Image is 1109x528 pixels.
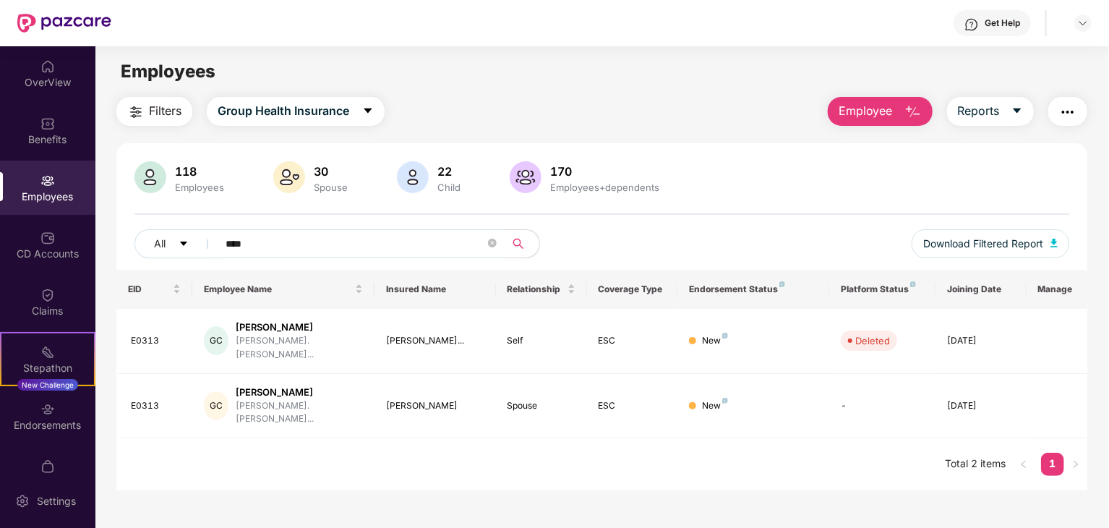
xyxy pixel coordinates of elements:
[508,284,565,295] span: Relationship
[40,288,55,302] img: svg+xml;base64,PHN2ZyBpZD0iQ2xhaW0iIHhtbG5zPSJodHRwOi8vd3d3LnczLm9yZy8yMDAwL3N2ZyIgd2lkdGg9IjIwIi...
[236,320,363,334] div: [PERSON_NAME]
[839,102,893,120] span: Employee
[510,161,541,193] img: svg+xml;base64,PHN2ZyB4bWxucz0iaHR0cDovL3d3dy53My5vcmcvMjAwMC9zdmciIHhtbG5zOnhsaW5rPSJodHRwOi8vd3...
[841,284,924,295] div: Platform Status
[508,399,575,413] div: Spouse
[204,326,228,355] div: GC
[154,236,166,252] span: All
[1012,453,1035,476] li: Previous Page
[702,334,728,348] div: New
[33,494,80,508] div: Settings
[1011,105,1023,118] span: caret-down
[218,102,349,120] span: Group Health Insurance
[1,361,94,375] div: Stepathon
[722,398,728,404] img: svg+xml;base64,PHN2ZyB4bWxucz0iaHR0cDovL3d3dy53My5vcmcvMjAwMC9zdmciIHdpZHRoPSI4IiBoZWlnaHQ9IjgiIH...
[547,182,662,193] div: Employees+dependents
[779,281,785,287] img: svg+xml;base64,PHN2ZyB4bWxucz0iaHR0cDovL3d3dy53My5vcmcvMjAwMC9zdmciIHdpZHRoPSI4IiBoZWlnaHQ9IjgiIH...
[116,270,192,309] th: EID
[1064,453,1087,476] li: Next Page
[179,239,189,250] span: caret-down
[204,391,228,420] div: GC
[40,59,55,74] img: svg+xml;base64,PHN2ZyBpZD0iSG9tZSIgeG1sbnM9Imh0dHA6Ly93d3cudzMub3JnLzIwMDAvc3ZnIiB3aWR0aD0iMjAiIG...
[504,229,540,258] button: search
[1012,453,1035,476] button: left
[311,164,351,179] div: 30
[496,270,587,309] th: Relationship
[1059,103,1076,121] img: svg+xml;base64,PHN2ZyB4bWxucz0iaHR0cDovL3d3dy53My5vcmcvMjAwMC9zdmciIHdpZHRoPSIyNCIgaGVpZ2h0PSIyNC...
[599,334,667,348] div: ESC
[149,102,181,120] span: Filters
[172,164,227,179] div: 118
[15,494,30,508] img: svg+xml;base64,PHN2ZyBpZD0iU2V0dGluZy0yMHgyMCIgeG1sbnM9Imh0dHA6Ly93d3cudzMub3JnLzIwMDAvc3ZnIiB3aW...
[131,334,181,348] div: E0313
[1041,453,1064,474] a: 1
[935,270,1027,309] th: Joining Date
[947,97,1034,126] button: Reportscaret-down
[397,161,429,193] img: svg+xml;base64,PHN2ZyB4bWxucz0iaHR0cDovL3d3dy53My5vcmcvMjAwMC9zdmciIHhtbG5zOnhsaW5rPSJodHRwOi8vd3...
[362,105,374,118] span: caret-down
[127,103,145,121] img: svg+xml;base64,PHN2ZyB4bWxucz0iaHR0cDovL3d3dy53My5vcmcvMjAwMC9zdmciIHdpZHRoPSIyNCIgaGVpZ2h0PSIyNC...
[40,345,55,359] img: svg+xml;base64,PHN2ZyB4bWxucz0iaHR0cDovL3d3dy53My5vcmcvMjAwMC9zdmciIHdpZHRoPSIyMSIgaGVpZ2h0PSIyMC...
[273,161,305,193] img: svg+xml;base64,PHN2ZyB4bWxucz0iaHR0cDovL3d3dy53My5vcmcvMjAwMC9zdmciIHhtbG5zOnhsaW5rPSJodHRwOi8vd3...
[947,334,1015,348] div: [DATE]
[207,97,385,126] button: Group Health Insurancecaret-down
[374,270,496,309] th: Insured Name
[912,229,1069,258] button: Download Filtered Report
[40,231,55,245] img: svg+xml;base64,PHN2ZyBpZD0iQ0RfQWNjb3VudHMiIGRhdGEtbmFtZT0iQ0QgQWNjb3VudHMiIHhtbG5zPSJodHRwOi8vd3...
[1041,453,1064,476] li: 1
[17,14,111,33] img: New Pazcare Logo
[40,402,55,417] img: svg+xml;base64,PHN2ZyBpZD0iRW5kb3JzZW1lbnRzIiB4bWxucz0iaHR0cDovL3d3dy53My5vcmcvMjAwMC9zdmciIHdpZH...
[434,164,463,179] div: 22
[599,399,667,413] div: ESC
[386,399,484,413] div: [PERSON_NAME]
[1019,460,1028,469] span: left
[134,229,223,258] button: Allcaret-down
[689,284,818,295] div: Endorsement Status
[910,281,916,287] img: svg+xml;base64,PHN2ZyB4bWxucz0iaHR0cDovL3d3dy53My5vcmcvMjAwMC9zdmciIHdpZHRoPSI4IiBoZWlnaHQ9IjgiIH...
[947,399,1015,413] div: [DATE]
[236,399,363,427] div: [PERSON_NAME].[PERSON_NAME]...
[40,459,55,474] img: svg+xml;base64,PHN2ZyBpZD0iTXlfT3JkZXJzIiBkYXRhLW5hbWU9Ik15IE9yZGVycyIgeG1sbnM9Imh0dHA6Ly93d3cudz...
[134,161,166,193] img: svg+xml;base64,PHN2ZyB4bWxucz0iaHR0cDovL3d3dy53My5vcmcvMjAwMC9zdmciIHhtbG5zOnhsaW5rPSJodHRwOi8vd3...
[504,238,532,250] span: search
[547,164,662,179] div: 170
[131,399,181,413] div: E0313
[508,334,575,348] div: Self
[1050,239,1058,247] img: svg+xml;base64,PHN2ZyB4bWxucz0iaHR0cDovL3d3dy53My5vcmcvMjAwMC9zdmciIHhtbG5zOnhsaW5rPSJodHRwOi8vd3...
[172,182,227,193] div: Employees
[1027,270,1087,309] th: Manage
[587,270,678,309] th: Coverage Type
[386,334,484,348] div: [PERSON_NAME]...
[1077,17,1089,29] img: svg+xml;base64,PHN2ZyBpZD0iRHJvcGRvd24tMzJ4MzIiIHhtbG5zPSJodHRwOi8vd3d3LnczLm9yZy8yMDAwL3N2ZyIgd2...
[702,399,728,413] div: New
[311,182,351,193] div: Spouse
[829,374,935,439] td: -
[192,270,374,309] th: Employee Name
[1064,453,1087,476] button: right
[985,17,1020,29] div: Get Help
[116,97,192,126] button: Filters
[40,174,55,188] img: svg+xml;base64,PHN2ZyBpZD0iRW1wbG95ZWVzIiB4bWxucz0iaHR0cDovL3d3dy53My5vcmcvMjAwMC9zdmciIHdpZHRoPS...
[236,334,363,362] div: [PERSON_NAME].[PERSON_NAME]...
[128,284,170,295] span: EID
[434,182,463,193] div: Child
[488,237,497,251] span: close-circle
[946,453,1006,476] li: Total 2 items
[855,333,890,348] div: Deleted
[722,333,728,338] img: svg+xml;base64,PHN2ZyB4bWxucz0iaHR0cDovL3d3dy53My5vcmcvMjAwMC9zdmciIHdpZHRoPSI4IiBoZWlnaHQ9IjgiIH...
[121,61,215,82] span: Employees
[828,97,933,126] button: Employee
[40,116,55,131] img: svg+xml;base64,PHN2ZyBpZD0iQmVuZWZpdHMiIHhtbG5zPSJodHRwOi8vd3d3LnczLm9yZy8yMDAwL3N2ZyIgd2lkdGg9Ij...
[958,102,1000,120] span: Reports
[904,103,922,121] img: svg+xml;base64,PHN2ZyB4bWxucz0iaHR0cDovL3d3dy53My5vcmcvMjAwMC9zdmciIHhtbG5zOnhsaW5rPSJodHRwOi8vd3...
[923,236,1043,252] span: Download Filtered Report
[204,284,352,295] span: Employee Name
[488,239,497,247] span: close-circle
[17,379,78,391] div: New Challenge
[964,17,979,32] img: svg+xml;base64,PHN2ZyBpZD0iSGVscC0zMngzMiIgeG1sbnM9Imh0dHA6Ly93d3cudzMub3JnLzIwMDAvc3ZnIiB3aWR0aD...
[1071,460,1080,469] span: right
[236,386,363,399] div: [PERSON_NAME]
